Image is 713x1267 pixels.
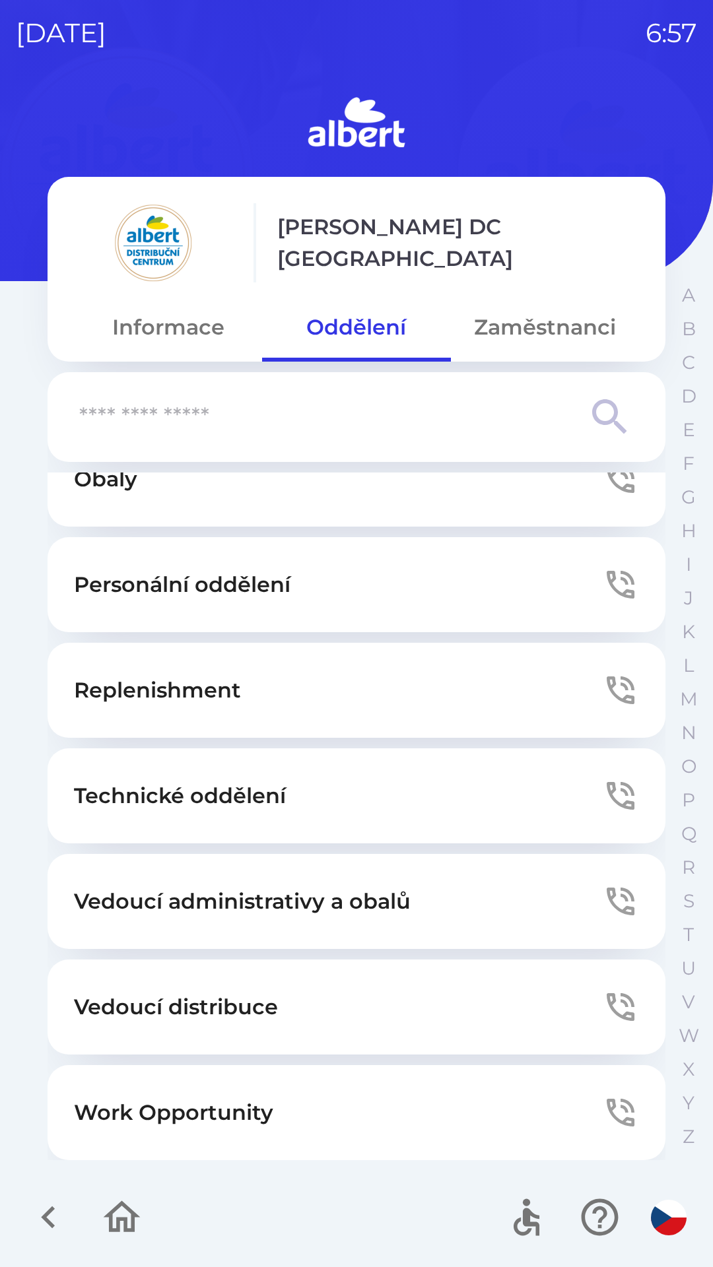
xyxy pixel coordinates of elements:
p: Personální oddělení [74,569,290,601]
button: Vedoucí administrativy a obalů [48,854,665,949]
button: Replenishment [48,643,665,738]
p: Replenishment [74,674,241,706]
img: cs flag [651,1200,687,1235]
img: 092fc4fe-19c8-4166-ad20-d7efd4551fba.png [74,203,232,282]
p: [DATE] [16,13,106,53]
button: Oddělení [262,304,450,351]
button: Personální oddělení [48,537,665,632]
button: Technické oddělení [48,748,665,843]
button: Zaměstnanci [451,304,639,351]
p: Vedoucí administrativy a obalů [74,886,411,917]
button: Work Opportunity [48,1065,665,1160]
p: 6:57 [646,13,697,53]
p: Work Opportunity [74,1097,273,1128]
p: Vedoucí distribuce [74,991,278,1023]
p: Obaly [74,463,137,495]
button: Obaly [48,432,665,527]
img: Logo [48,92,665,156]
button: Informace [74,304,262,351]
button: Vedoucí distribuce [48,959,665,1055]
p: [PERSON_NAME] DC [GEOGRAPHIC_DATA] [277,211,639,275]
p: Technické oddělení [74,780,286,812]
